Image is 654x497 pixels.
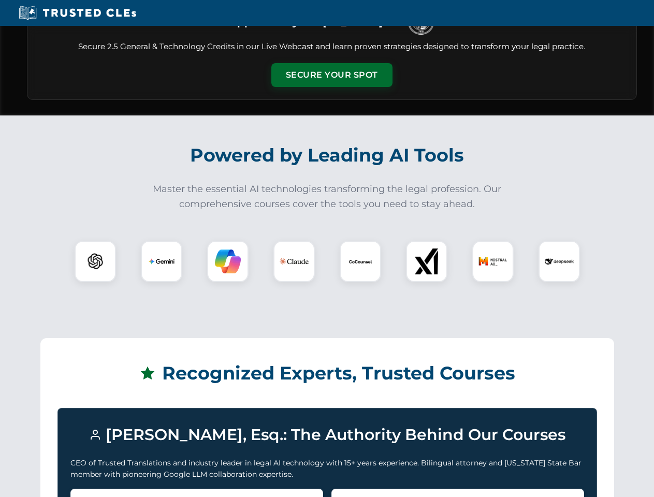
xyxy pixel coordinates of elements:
[271,63,393,87] button: Secure Your Spot
[472,241,514,282] div: Mistral AI
[57,355,597,391] h2: Recognized Experts, Trusted Courses
[414,248,440,274] img: xAI Logo
[40,41,624,53] p: Secure 2.5 General & Technology Credits in our Live Webcast and learn proven strategies designed ...
[340,241,381,282] div: CoCounsel
[149,248,175,274] img: Gemini Logo
[40,137,614,173] h2: Powered by Leading AI Tools
[215,248,241,274] img: Copilot Logo
[80,246,110,276] img: ChatGPT Logo
[280,247,309,276] img: Claude Logo
[347,248,373,274] img: CoCounsel Logo
[539,241,580,282] div: DeepSeek
[16,5,139,21] img: Trusted CLEs
[70,421,584,449] h3: [PERSON_NAME], Esq.: The Authority Behind Our Courses
[273,241,315,282] div: Claude
[75,241,116,282] div: ChatGPT
[406,241,447,282] div: xAI
[70,457,584,480] p: CEO of Trusted Translations and industry leader in legal AI technology with 15+ years experience....
[207,241,249,282] div: Copilot
[146,182,508,212] p: Master the essential AI technologies transforming the legal profession. Our comprehensive courses...
[545,247,574,276] img: DeepSeek Logo
[141,241,182,282] div: Gemini
[478,247,507,276] img: Mistral AI Logo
